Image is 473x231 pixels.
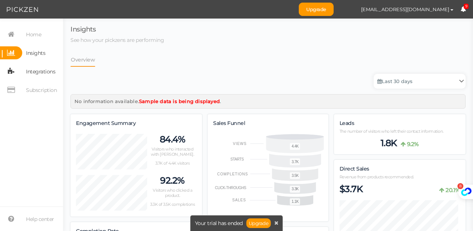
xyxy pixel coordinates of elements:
[381,138,397,149] span: 1.8K
[153,188,192,198] span: Visitors who clicked a product.
[446,187,460,194] b: 20.1%
[26,47,45,59] span: Insights
[148,134,196,145] p: 84.4%
[292,200,299,204] text: 1.1K
[75,98,139,104] span: No information available.
[340,120,354,127] label: Leads
[139,98,220,104] b: Sample data is being displayed
[148,202,196,207] p: 3.3K of 3.5K completions
[70,37,164,43] span: See how your pickzens are performing
[148,175,196,186] p: 92.2%
[292,145,299,149] text: 4.4K
[292,187,299,191] text: 3.3K
[26,29,41,40] span: Home
[26,84,57,96] span: Subscription
[232,198,246,202] text: SALES
[340,184,363,195] span: $3.7K
[233,142,247,146] text: VIEWS
[231,157,244,161] text: STARTS
[220,98,221,104] span: .
[340,165,369,172] span: Direct Sales
[340,174,414,179] span: Revenue from products recommended.
[70,53,95,67] a: Overview
[292,160,299,164] text: 3.7K
[26,213,54,225] span: Help center
[292,174,299,178] text: 3.5K
[148,161,196,166] p: 3.7K of 4.4K visitors
[354,3,460,16] button: [EMAIL_ADDRESS][DOMAIN_NAME]
[407,141,419,148] b: 9.2%
[7,5,38,14] img: Pickzen logo
[247,218,271,228] a: Upgrade
[213,120,245,126] span: Sales Funnel
[26,66,55,77] span: Integrations
[341,3,354,16] img: 98d4ea4b92d2b115a36b69d2a91dbe23
[340,129,443,134] span: The number of visitors who left their contact information.
[217,172,248,176] text: COMPLETIONS
[215,186,247,190] text: CLICK-THROUGHS
[195,221,243,226] span: Your trial has ended
[151,146,194,157] span: Visitors who interacted with [PERSON_NAME].
[299,3,334,16] a: Upgrade
[70,25,96,33] span: Insights
[464,4,469,9] span: 9
[70,53,103,67] li: Overview
[361,6,449,12] span: [EMAIL_ADDRESS][DOMAIN_NAME]
[374,74,466,89] a: Last 30 days
[76,120,136,126] span: Engagement Summary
